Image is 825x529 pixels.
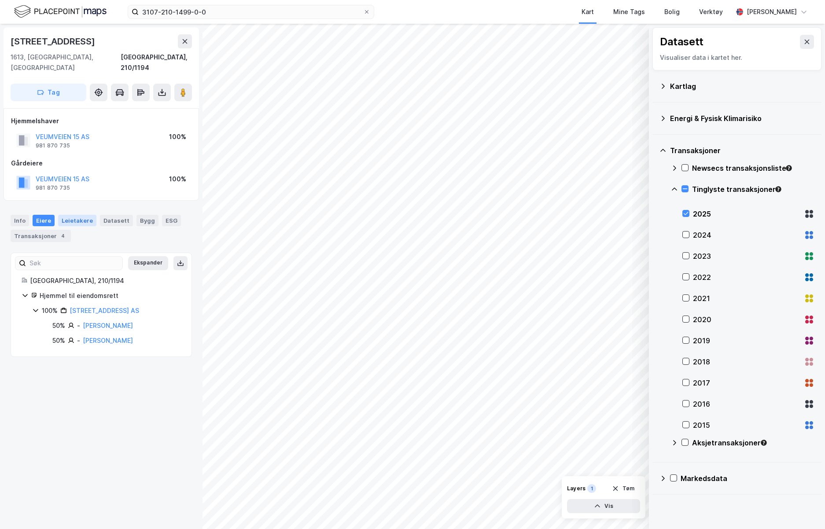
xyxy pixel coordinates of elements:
[36,142,70,149] div: 981 870 735
[693,293,800,304] div: 2021
[70,307,139,314] a: [STREET_ADDRESS] AS
[670,81,814,92] div: Kartlag
[692,163,814,173] div: Newsecs transaksjonsliste
[40,290,181,301] div: Hjemmel til eiendomsrett
[613,7,645,17] div: Mine Tags
[660,35,703,49] div: Datasett
[693,378,800,388] div: 2017
[26,257,122,270] input: Søk
[785,164,793,172] div: Tooltip anchor
[128,256,168,270] button: Ekspander
[747,7,797,17] div: [PERSON_NAME]
[774,185,782,193] div: Tooltip anchor
[58,215,96,226] div: Leietakere
[567,499,640,513] button: Vis
[11,34,97,48] div: [STREET_ADDRESS]
[670,145,814,156] div: Transaksjoner
[30,276,181,286] div: [GEOGRAPHIC_DATA], 210/1194
[121,52,192,73] div: [GEOGRAPHIC_DATA], 210/1194
[36,184,70,191] div: 981 870 735
[77,320,80,331] div: -
[760,439,768,447] div: Tooltip anchor
[33,215,55,226] div: Eiere
[693,356,800,367] div: 2018
[11,84,86,101] button: Tag
[693,335,800,346] div: 2019
[670,113,814,124] div: Energi & Fysisk Klimarisiko
[11,158,192,169] div: Gårdeiere
[14,4,107,19] img: logo.f888ab2527a4732fd821a326f86c7f29.svg
[692,184,814,195] div: Tinglyste transaksjoner
[139,5,363,18] input: Søk på adresse, matrikkel, gårdeiere, leietakere eller personer
[693,251,800,261] div: 2023
[693,272,800,283] div: 2022
[781,487,825,529] iframe: Chat Widget
[59,231,67,240] div: 4
[606,481,640,496] button: Tøm
[52,335,65,346] div: 50%
[693,230,800,240] div: 2024
[693,420,800,430] div: 2015
[693,209,800,219] div: 2025
[567,485,586,492] div: Layers
[136,215,158,226] div: Bygg
[660,52,814,63] div: Visualiser data i kartet her.
[169,132,186,142] div: 100%
[11,215,29,226] div: Info
[169,174,186,184] div: 100%
[42,305,58,316] div: 100%
[681,473,814,484] div: Markedsdata
[11,116,192,126] div: Hjemmelshaver
[693,399,800,409] div: 2016
[100,215,133,226] div: Datasett
[693,314,800,325] div: 2020
[664,7,680,17] div: Bolig
[692,437,814,448] div: Aksjetransaksjoner
[83,337,133,344] a: [PERSON_NAME]
[587,484,596,493] div: 1
[11,230,71,242] div: Transaksjoner
[11,52,121,73] div: 1613, [GEOGRAPHIC_DATA], [GEOGRAPHIC_DATA]
[52,320,65,331] div: 50%
[582,7,594,17] div: Kart
[162,215,181,226] div: ESG
[77,335,80,346] div: -
[83,322,133,329] a: [PERSON_NAME]
[699,7,723,17] div: Verktøy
